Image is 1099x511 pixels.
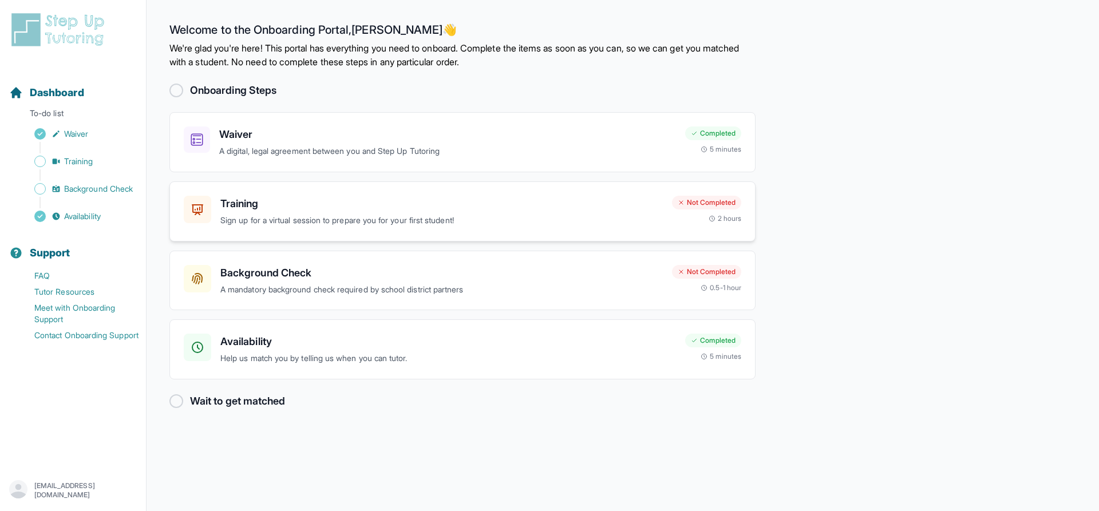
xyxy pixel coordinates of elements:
[220,334,676,350] h3: Availability
[5,227,141,266] button: Support
[9,480,137,501] button: [EMAIL_ADDRESS][DOMAIN_NAME]
[220,214,663,227] p: Sign up for a virtual session to prepare you for your first student!
[220,283,663,296] p: A mandatory background check required by school district partners
[9,208,146,224] a: Availability
[701,145,741,154] div: 5 minutes
[672,196,741,209] div: Not Completed
[30,85,84,101] span: Dashboard
[701,352,741,361] div: 5 minutes
[9,11,111,48] img: logo
[9,300,146,327] a: Meet with Onboarding Support
[5,66,141,105] button: Dashboard
[30,245,70,261] span: Support
[169,23,756,41] h2: Welcome to the Onboarding Portal, [PERSON_NAME] 👋
[685,126,741,140] div: Completed
[9,181,146,197] a: Background Check
[9,327,146,343] a: Contact Onboarding Support
[9,153,146,169] a: Training
[9,126,146,142] a: Waiver
[169,251,756,311] a: Background CheckA mandatory background check required by school district partnersNot Completed0.5...
[190,82,276,98] h2: Onboarding Steps
[9,268,146,284] a: FAQ
[169,41,756,69] p: We're glad you're here! This portal has everything you need to onboard. Complete the items as soo...
[220,352,676,365] p: Help us match you by telling us when you can tutor.
[9,284,146,300] a: Tutor Resources
[64,211,101,222] span: Availability
[169,319,756,379] a: AvailabilityHelp us match you by telling us when you can tutor.Completed5 minutes
[220,265,663,281] h3: Background Check
[220,196,663,212] h3: Training
[34,481,137,500] p: [EMAIL_ADDRESS][DOMAIN_NAME]
[685,334,741,347] div: Completed
[190,393,285,409] h2: Wait to get matched
[5,108,141,124] p: To-do list
[672,265,741,279] div: Not Completed
[709,214,742,223] div: 2 hours
[219,126,676,142] h3: Waiver
[169,181,756,241] a: TrainingSign up for a virtual session to prepare you for your first student!Not Completed2 hours
[64,183,133,195] span: Background Check
[169,112,756,172] a: WaiverA digital, legal agreement between you and Step Up TutoringCompleted5 minutes
[9,85,84,101] a: Dashboard
[701,283,741,292] div: 0.5-1 hour
[64,128,88,140] span: Waiver
[219,145,676,158] p: A digital, legal agreement between you and Step Up Tutoring
[64,156,93,167] span: Training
